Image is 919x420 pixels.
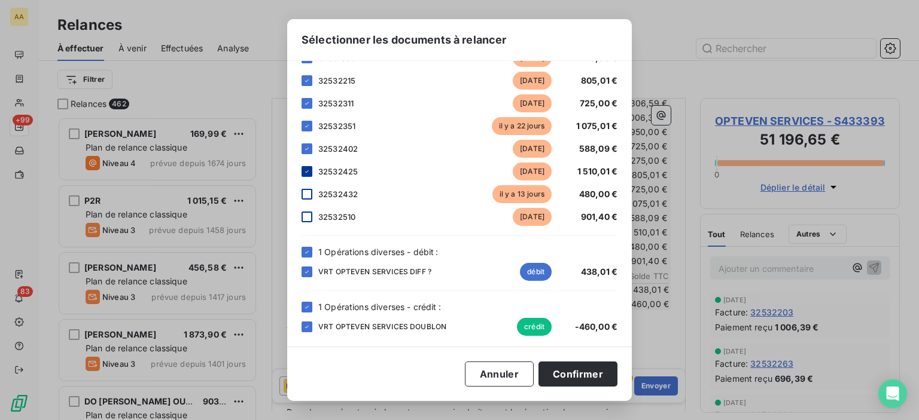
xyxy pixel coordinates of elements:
span: 32532311 [318,99,354,108]
span: débit [520,263,552,281]
span: il y a 22 jours [492,117,552,135]
span: 32532510 [318,212,355,222]
span: [DATE] [513,94,552,112]
span: 480,00 € [579,189,617,199]
span: [DATE] [513,208,552,226]
span: 1 075,01 € [576,121,618,131]
span: 1 Opérations diverses - crédit : [318,301,441,313]
span: 32532351 [318,121,355,131]
span: 32532425 [318,167,358,176]
span: VRT OPTEVEN SERVICES DOUBLON [318,321,446,332]
span: Sélectionner les documents à relancer [302,32,507,48]
button: Confirmer [538,361,617,387]
span: 725,00 € [580,98,617,108]
span: 1 Opérations diverses - débit : [318,246,439,258]
span: crédit [517,318,552,336]
span: [DATE] [513,72,552,90]
span: [DATE] [513,140,552,158]
span: 32532215 [318,76,355,85]
div: Open Intercom Messenger [878,379,907,408]
span: 588,09 € [579,143,617,154]
span: 1 510,01 € [577,166,618,176]
span: 901,40 € [581,211,617,222]
span: il y a 13 jours [492,185,552,203]
span: 275,00 € [580,53,617,63]
span: VRT OPTEVEN SERVICES DIFF ? [318,266,431,277]
span: -460,00 € [575,321,617,332]
button: Annuler [465,361,534,387]
span: 805,01 € [581,75,617,85]
span: 32532402 [318,144,358,154]
span: 32532432 [318,189,358,199]
span: 438,01 € [581,266,617,277]
span: [DATE] [513,163,552,180]
span: 32531669 [318,53,355,63]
